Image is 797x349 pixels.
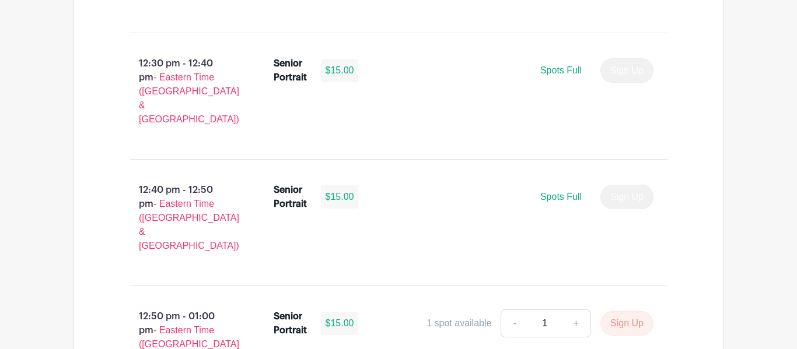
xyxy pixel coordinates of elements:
p: 12:40 pm - 12:50 pm [111,178,255,258]
button: Sign Up [600,311,653,336]
div: $15.00 [321,312,359,335]
span: Spots Full [540,192,582,202]
p: 12:30 pm - 12:40 pm [111,52,255,131]
a: + [562,309,591,337]
span: - Eastern Time ([GEOGRAPHIC_DATA] & [GEOGRAPHIC_DATA]) [139,72,239,124]
a: - [501,309,527,337]
div: Senior Portrait [274,57,307,84]
div: Senior Portrait [274,309,307,337]
div: $15.00 [321,185,359,209]
div: Senior Portrait [274,183,307,211]
div: 1 spot available [427,316,491,330]
span: Spots Full [540,65,582,75]
span: - Eastern Time ([GEOGRAPHIC_DATA] & [GEOGRAPHIC_DATA]) [139,199,239,251]
div: $15.00 [321,59,359,82]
